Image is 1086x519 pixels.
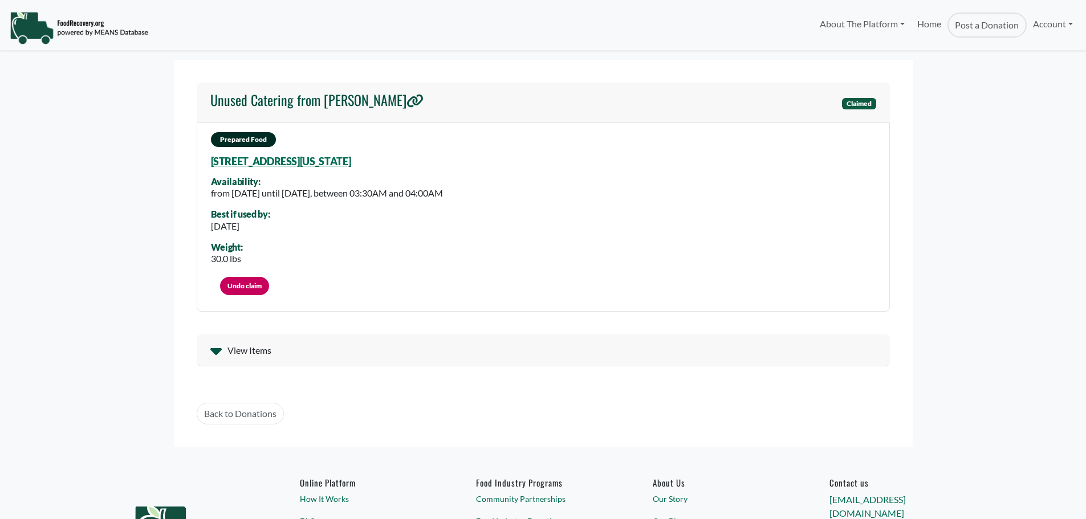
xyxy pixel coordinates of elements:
[476,493,609,505] a: Community Partnerships
[211,132,276,147] span: Prepared Food
[227,344,271,357] span: View Items
[211,209,270,219] div: Best if used by:
[947,13,1026,38] a: Post a Donation
[300,477,433,488] h6: Online Platform
[911,13,947,38] a: Home
[197,403,284,424] a: Back to Donations
[211,219,270,233] div: [DATE]
[211,177,443,187] div: Availability:
[813,13,910,35] a: About The Platform
[211,242,243,252] div: Weight:
[210,92,424,113] a: Unused Catering from [PERSON_NAME]
[842,98,876,109] span: Claimed
[211,155,351,167] a: [STREET_ADDRESS][US_STATE]
[300,493,433,505] a: How It Works
[211,252,243,265] div: 30.0 lbs
[653,493,786,505] a: Our Story
[476,477,609,488] h6: Food Industry Programs
[653,477,786,488] a: About Us
[210,92,424,108] h4: Unused Catering from [PERSON_NAME]
[1027,13,1079,35] a: Account
[211,186,443,200] div: from [DATE] until [DATE], between 03:30AM and 04:00AM
[829,477,963,488] h6: Contact us
[10,11,148,45] img: NavigationLogo_FoodRecovery-91c16205cd0af1ed486a0f1a7774a6544ea792ac00100771e7dd3ec7c0e58e41.png
[829,494,906,518] a: [EMAIL_ADDRESS][DOMAIN_NAME]
[220,277,269,295] a: Undo claim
